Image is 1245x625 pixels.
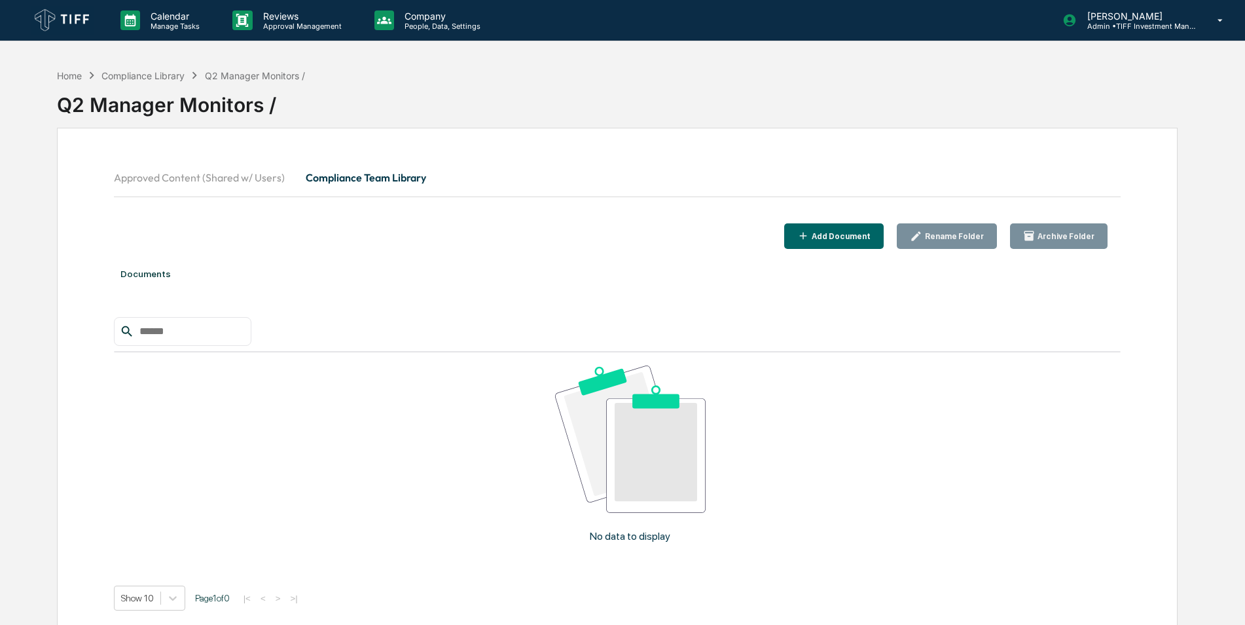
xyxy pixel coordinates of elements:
[205,70,305,81] div: Q2 Manager Monitors /
[295,162,437,193] button: Compliance Team Library
[272,593,285,604] button: >
[114,162,295,193] button: Approved Content (Shared w/ Users)
[195,593,230,603] span: Page 1 of 0
[394,10,487,22] p: Company
[784,223,884,249] button: Add Document
[31,6,94,35] img: logo
[257,593,270,604] button: <
[1035,232,1094,241] div: Archive Folder
[1010,223,1108,249] button: Archive Folder
[1203,582,1238,617] iframe: Open customer support
[1077,22,1199,31] p: Admin • TIFF Investment Management
[240,593,255,604] button: |<
[114,162,1121,193] div: secondary tabs example
[114,256,1121,292] div: Documents
[590,530,670,542] p: No data to display
[140,10,206,22] p: Calendar
[253,10,348,22] p: Reviews
[286,593,301,604] button: >|
[897,223,997,249] button: Rename Folder
[922,232,984,241] div: Rename Folder
[809,232,871,241] div: Add Document
[394,22,487,31] p: People, Data, Settings
[101,70,185,81] div: Compliance Library
[140,22,206,31] p: Manage Tasks
[57,70,82,81] div: Home
[1077,10,1199,22] p: [PERSON_NAME]
[253,22,348,31] p: Approval Management
[555,366,706,513] img: No data
[57,83,1178,117] div: Q2 Manager Monitors /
